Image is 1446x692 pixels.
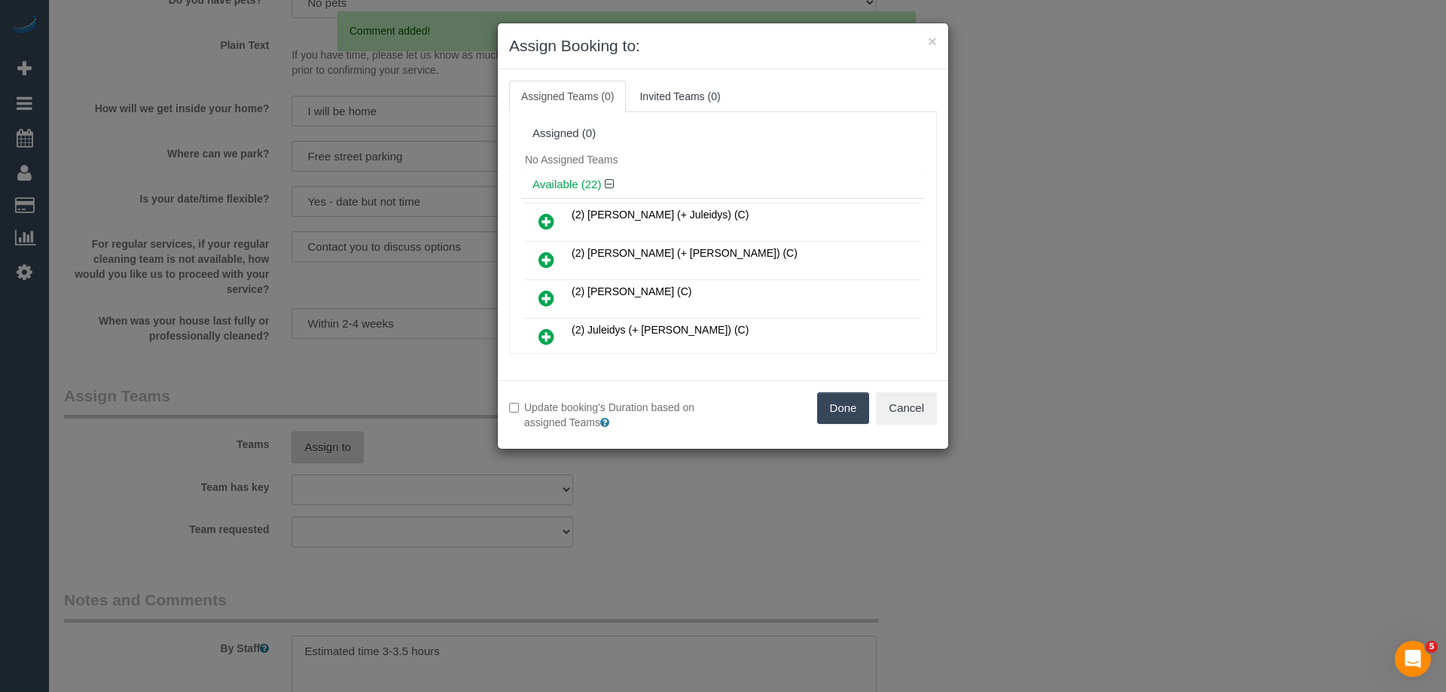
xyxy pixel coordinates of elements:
span: (2) [PERSON_NAME] (+ [PERSON_NAME]) (C) [572,247,798,259]
h3: Assign Booking to: [509,35,937,57]
div: Assigned (0) [532,127,914,140]
button: × [928,33,937,49]
h4: Available (22) [532,178,914,191]
iframe: Intercom live chat [1395,641,1431,677]
label: Update booking's Duration based on assigned Teams [509,400,712,430]
button: Done [817,392,870,424]
input: Update booking's Duration based on assigned Teams [509,403,519,413]
span: 5 [1426,641,1438,653]
span: No Assigned Teams [525,154,618,166]
span: (2) [PERSON_NAME] (C) [572,285,691,297]
span: (2) Juleidys (+ [PERSON_NAME]) (C) [572,324,749,336]
a: Assigned Teams (0) [509,81,626,112]
a: Invited Teams (0) [627,81,732,112]
span: (2) [PERSON_NAME] (+ Juleidys) (C) [572,209,749,221]
button: Cancel [876,392,937,424]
